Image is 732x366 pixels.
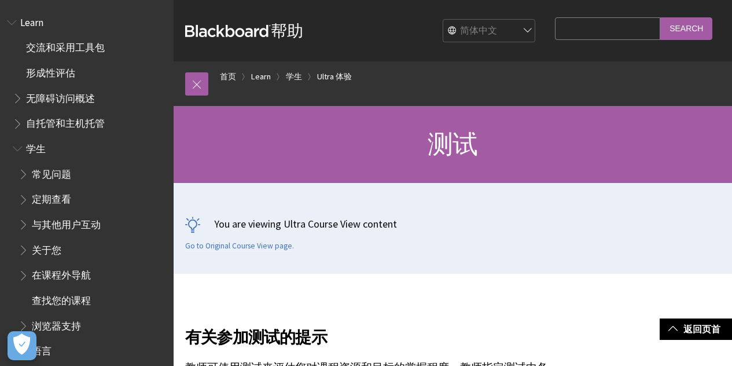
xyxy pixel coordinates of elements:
[32,291,91,306] span: 查找您的课程
[185,217,720,231] p: You are viewing Ultra Course View content
[20,13,43,28] span: Learn
[32,342,52,357] span: 语言
[32,164,71,180] span: 常见问题
[26,63,75,79] span: 形成性评估
[185,241,294,251] a: Go to Original Course View page.
[286,69,302,84] a: 学生
[26,38,105,54] span: 交流和采用工具包
[32,190,71,206] span: 定期查看
[26,114,105,130] span: 自托管和主机托管
[185,25,271,37] strong: Blackboard
[185,20,303,41] a: Blackboard帮助
[8,331,36,360] button: Open Preferences
[660,17,712,40] input: Search
[660,319,732,340] a: 返回页首
[32,316,81,332] span: 浏览器支持
[185,311,549,349] h2: 有关参加测试的提示
[443,20,536,43] select: Site Language Selector
[26,89,95,104] span: 无障碍访问概述
[428,128,477,160] span: 测试
[251,69,271,84] a: Learn
[32,266,91,281] span: 在课程外导航
[26,139,46,155] span: 学生
[32,215,101,230] span: 与其他用户互动
[32,240,61,256] span: 关于您
[317,69,352,84] a: Ultra 体验
[220,69,236,84] a: 首页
